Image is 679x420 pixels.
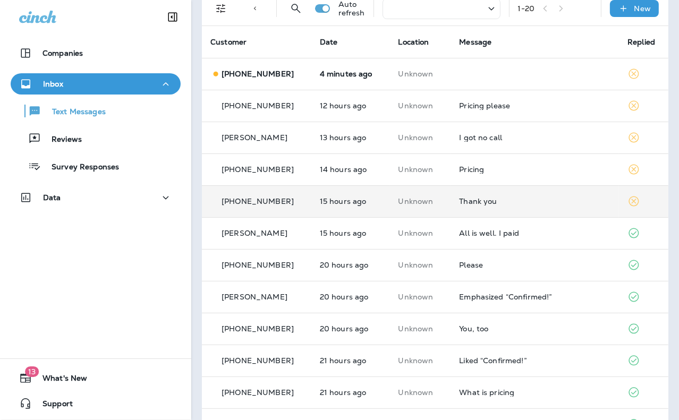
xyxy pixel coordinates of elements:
[459,197,610,205] div: Thank you
[398,197,442,205] p: This customer does not have a last location and the phone number they messaged is not assigned to...
[398,293,442,301] p: This customer does not have a last location and the phone number they messaged is not assigned to...
[459,356,610,365] div: Liked “Confirmed!”
[459,37,491,47] span: Message
[398,388,442,397] p: This customer does not have a last location and the phone number they messaged is not assigned to...
[459,101,610,110] div: Pricing please
[398,133,442,142] p: This customer does not have a last location and the phone number they messaged is not assigned to...
[210,37,247,47] span: Customer
[11,155,181,177] button: Survey Responses
[41,162,119,173] p: Survey Responses
[320,37,338,47] span: Date
[222,165,294,174] p: [PHONE_NUMBER]
[222,101,294,110] p: [PHONE_NUMBER]
[459,324,610,333] div: You, too
[11,187,181,208] button: Data
[222,197,294,205] p: [PHONE_NUMBER]
[41,135,82,145] p: Reviews
[43,80,63,88] p: Inbox
[11,100,181,122] button: Text Messages
[32,399,73,412] span: Support
[43,193,61,202] p: Data
[11,73,181,95] button: Inbox
[320,101,381,110] p: Sep 18, 2025 08:24 PM
[518,4,535,13] div: 1 - 20
[43,49,83,57] p: Companies
[11,393,181,414] button: Support
[459,388,610,397] div: What is pricing
[222,356,294,365] p: [PHONE_NUMBER]
[320,197,381,205] p: Sep 18, 2025 04:41 PM
[459,293,610,301] div: Emphasized “Confirmed!”
[398,261,442,269] p: This customer does not have a last location and the phone number they messaged is not assigned to...
[222,261,294,269] p: [PHONE_NUMBER]
[222,388,294,397] p: [PHONE_NUMBER]
[222,293,287,301] p: [PERSON_NAME]
[222,133,287,142] p: [PERSON_NAME]
[398,356,442,365] p: This customer does not have a last location and the phone number they messaged is not assigned to...
[320,324,381,333] p: Sep 18, 2025 11:39 AM
[398,37,429,47] span: Location
[459,165,610,174] div: Pricing
[320,356,381,365] p: Sep 18, 2025 11:12 AM
[11,42,181,64] button: Companies
[25,366,39,377] span: 13
[320,133,381,142] p: Sep 18, 2025 06:54 PM
[320,293,381,301] p: Sep 18, 2025 11:41 AM
[398,229,442,237] p: This customer does not have a last location and the phone number they messaged is not assigned to...
[222,324,294,333] p: [PHONE_NUMBER]
[32,374,87,387] span: What's New
[627,37,655,47] span: Replied
[11,367,181,389] button: 13What's New
[320,165,381,174] p: Sep 18, 2025 05:46 PM
[158,6,188,28] button: Collapse Sidebar
[320,70,381,78] p: Sep 19, 2025 08:25 AM
[320,261,381,269] p: Sep 18, 2025 11:47 AM
[222,70,294,78] p: [PHONE_NUMBER]
[398,101,442,110] p: This customer does not have a last location and the phone number they messaged is not assigned to...
[320,229,381,237] p: Sep 18, 2025 04:31 PM
[41,107,106,117] p: Text Messages
[459,229,610,237] div: All is well. I paid
[634,4,651,13] p: New
[11,127,181,150] button: Reviews
[459,261,610,269] div: Please
[222,229,287,237] p: [PERSON_NAME]
[398,70,442,78] p: This customer does not have a last location and the phone number they messaged is not assigned to...
[459,133,610,142] div: I got no call
[320,388,381,397] p: Sep 18, 2025 10:48 AM
[398,324,442,333] p: This customer does not have a last location and the phone number they messaged is not assigned to...
[398,165,442,174] p: This customer does not have a last location and the phone number they messaged is not assigned to...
